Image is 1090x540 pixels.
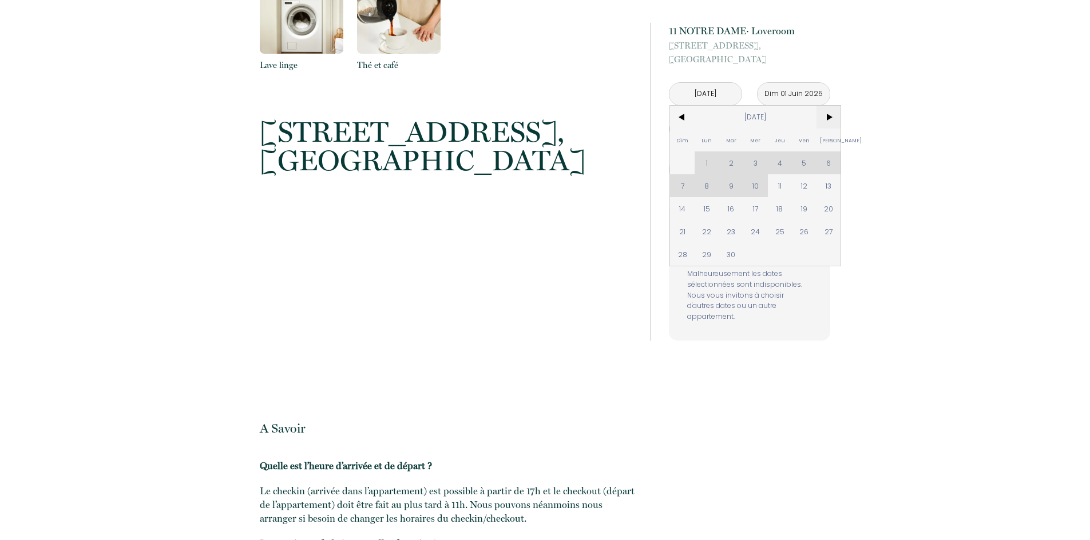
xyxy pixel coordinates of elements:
button: Réserver [669,154,830,185]
span: Mar [719,129,743,151]
p: A Savoir [260,421,635,436]
span: Dim [670,129,695,151]
span: 23 [719,220,743,243]
span: [STREET_ADDRESS], [669,39,830,53]
p: Thé et café [357,58,441,72]
span: 15 [695,197,719,220]
span: Mer [743,129,768,151]
span: 18 [768,197,792,220]
span: 14 [670,197,695,220]
span: 27 [816,220,841,243]
p: Malheureusement les dates sélectionnées sont indisponibles. Nous vous invitons à choisir d'autres... [687,269,812,322]
p: Lave linge [260,58,343,72]
span: 17 [743,197,768,220]
span: > [816,106,841,129]
span: 12 [792,174,816,197]
span: 11 [768,174,792,197]
span: 20 [816,197,841,220]
span: 26 [792,220,816,243]
span: 16 [719,197,743,220]
span: 28 [670,243,695,266]
span: < [670,106,695,129]
span: 19 [792,197,816,220]
span: 13 [816,174,841,197]
span: 25 [768,220,792,243]
span: Jeu [768,129,792,151]
span: 21 [670,220,695,243]
span: 24 [743,220,768,243]
span: [DATE] [695,106,816,129]
p: [GEOGRAPHIC_DATA] [260,118,635,175]
span: 22 [695,220,719,243]
b: Quelle est l’heure d’arrivée et de départ ? [260,460,432,471]
span: Ven [792,129,816,151]
span: Lun [695,129,719,151]
span: [STREET_ADDRESS], [260,118,635,146]
span: 29 [695,243,719,266]
input: Arrivée [669,83,742,105]
input: Départ [758,83,830,105]
p: 11 NOTRE DAME· Loveroom [669,23,830,39]
span: 30 [719,243,743,266]
p: Le checkin (arrivée dans l’appartement) est possible à partir de 17h et le checkout (départ de l’... [260,484,635,525]
span: [PERSON_NAME] [816,129,841,151]
p: [GEOGRAPHIC_DATA] [669,39,830,66]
